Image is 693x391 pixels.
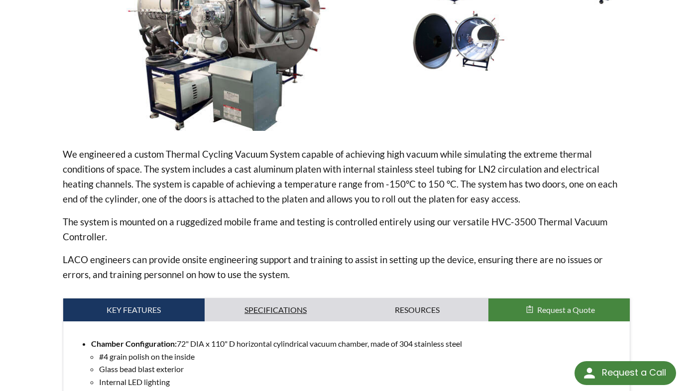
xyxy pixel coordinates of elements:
[537,305,595,314] span: Request a Quote
[99,350,622,363] li: #4 grain polish on the inside
[581,365,597,381] img: round button
[91,339,177,348] strong: Chamber Configuration:
[346,298,488,321] a: Resources
[99,363,622,376] li: Glass bead blast exterior
[602,361,666,384] div: Request a Call
[575,361,676,385] div: Request a Call
[205,298,346,321] a: Specifications
[63,298,205,321] a: Key Features
[488,298,630,321] button: Request a Quote
[99,376,622,389] li: Internal LED lighting
[63,147,631,206] p: We engineered a custom Thermal Cycling Vacuum System capable of achieving high vacuum while simul...
[63,252,631,282] p: LACO engineers can provide onsite engineering support and training to assist in setting up the de...
[63,214,631,244] p: The system is mounted on a ruggedized mobile frame and testing is controlled entirely using our v...
[403,10,512,71] img: vacuum chamber interior
[91,337,622,388] li: 72" DIA x 110" D horizontal cylindrical vacuum chamber, made of 304 stainless steel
